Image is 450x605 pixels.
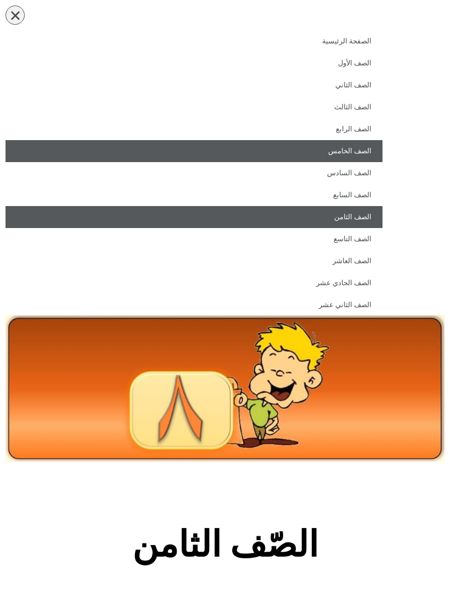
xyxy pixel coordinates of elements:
a: الصف الرابع [5,118,383,140]
a: الصف السادس [5,162,383,184]
a: الصف التاسع [5,228,383,250]
a: الصف الثاني عشر [5,294,383,316]
a: الصف الحادي عشر [5,272,383,294]
a: الصف الأول [5,52,383,74]
a: الصف الثاني [5,74,383,96]
a: الصف السابع [5,184,383,206]
a: الصف الخامس [5,140,383,162]
a: الصف العاشر [5,250,383,272]
a: الصف الثالث [5,96,383,118]
a: الصف الثامن [5,206,383,228]
a: الصفحة الرئيسية [5,30,383,52]
div: כפתור פתיחת תפריט [5,5,25,25]
h2: الصّف الثامن [44,523,407,566]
